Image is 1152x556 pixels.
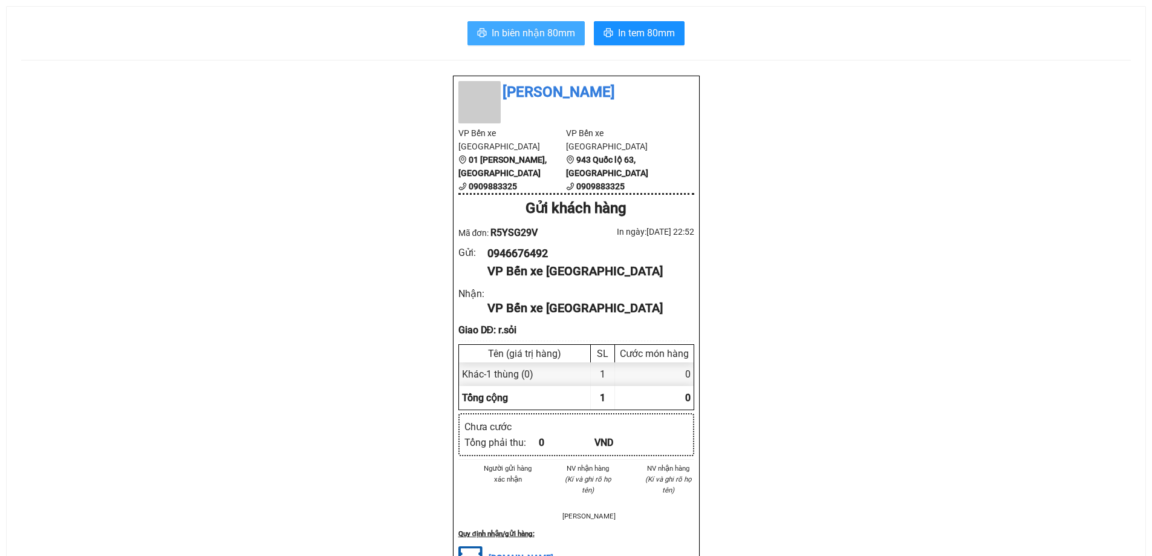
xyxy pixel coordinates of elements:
li: Người gửi hàng xác nhận [483,463,534,485]
div: SL [594,348,611,359]
div: VP Bến xe [GEOGRAPHIC_DATA] [487,262,684,281]
span: phone [458,182,467,191]
div: Tên (giá trị hàng) [462,348,587,359]
li: NV nhận hàng [643,463,694,474]
div: Giao DĐ: r.sỏi [458,322,694,338]
div: Quy định nhận/gửi hàng : [458,528,694,539]
span: In tem 80mm [618,25,675,41]
div: VND [594,435,651,450]
div: Cước món hàng [618,348,691,359]
span: 1 [600,392,605,404]
div: 0946676492 [487,245,684,262]
div: 0 [539,435,595,450]
span: environment [566,155,574,164]
span: printer [477,28,487,39]
div: Nhận : [458,286,488,301]
div: Tổng phải thu : [464,435,539,450]
div: Chưa cước [464,419,539,434]
div: VP Bến xe [GEOGRAPHIC_DATA] [487,299,684,318]
span: In biên nhận 80mm [492,25,575,41]
div: In ngày: [DATE] 22:52 [576,225,694,238]
span: 0 [685,392,691,404]
b: 0909883325 [469,182,517,191]
span: Tổng cộng [462,392,508,404]
div: 0 [615,362,694,386]
div: Mã đơn: [458,225,576,240]
span: phone [566,182,574,191]
div: Nhận: Bến xe [GEOGRAPHIC_DATA] [126,71,238,96]
button: printerIn biên nhận 80mm [467,21,585,45]
b: 01 [PERSON_NAME], [GEOGRAPHIC_DATA] [458,155,547,178]
div: 1 [591,362,615,386]
span: R5YSG29V [490,227,538,238]
li: VP Bến xe [GEOGRAPHIC_DATA] [566,126,674,153]
span: Khác - 1 thùng (0) [462,368,533,380]
b: 0909883325 [576,182,625,191]
i: (Kí và ghi rõ họ tên) [645,475,692,494]
li: [PERSON_NAME] [458,81,694,104]
button: printerIn tem 80mm [594,21,685,45]
b: 943 Quốc lộ 63, [GEOGRAPHIC_DATA] [566,155,648,178]
li: NV nhận hàng [562,463,614,474]
text: R5YSG29V [96,51,151,64]
li: [PERSON_NAME] [562,511,614,522]
li: VP Bến xe [GEOGRAPHIC_DATA] [458,126,567,153]
i: (Kí và ghi rõ họ tên) [565,475,611,494]
span: environment [458,155,467,164]
div: Gửi khách hàng [458,197,694,220]
span: printer [604,28,613,39]
div: Gửi : [458,245,488,260]
div: Gửi: Bến xe [GEOGRAPHIC_DATA] [9,71,120,96]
